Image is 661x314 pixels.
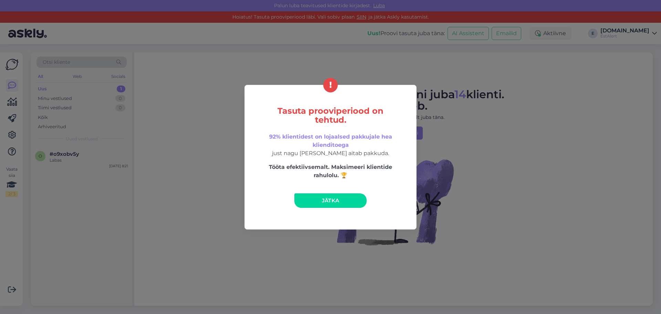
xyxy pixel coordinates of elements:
[269,133,392,148] span: 92% klientidest on lojaalsed pakkujale hea klienditoega
[259,107,402,124] h5: Tasuta prooviperiood on tehtud.
[322,197,339,204] span: Jätka
[294,193,367,208] a: Jätka
[259,163,402,180] p: Tööta efektiivsemalt. Maksimeeri klientide rahulolu. 🏆
[259,133,402,158] p: just nagu [PERSON_NAME] aitab pakkuda.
